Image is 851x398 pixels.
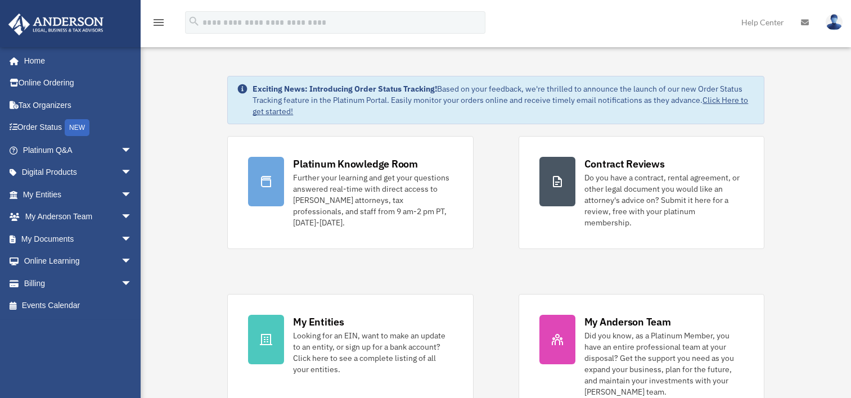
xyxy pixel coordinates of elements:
[8,116,149,139] a: Order StatusNEW
[8,250,149,273] a: Online Learningarrow_drop_down
[8,206,149,228] a: My Anderson Teamarrow_drop_down
[584,330,744,397] div: Did you know, as a Platinum Member, you have an entire professional team at your disposal? Get th...
[8,183,149,206] a: My Entitiesarrow_drop_down
[5,13,107,35] img: Anderson Advisors Platinum Portal
[8,161,149,184] a: Digital Productsarrow_drop_down
[293,315,344,329] div: My Entities
[121,250,143,273] span: arrow_drop_down
[121,206,143,229] span: arrow_drop_down
[293,157,418,171] div: Platinum Knowledge Room
[8,228,149,250] a: My Documentsarrow_drop_down
[188,15,200,28] i: search
[121,183,143,206] span: arrow_drop_down
[121,272,143,295] span: arrow_drop_down
[121,161,143,184] span: arrow_drop_down
[121,139,143,162] span: arrow_drop_down
[293,330,452,375] div: Looking for an EIN, want to make an update to an entity, or sign up for a bank account? Click her...
[65,119,89,136] div: NEW
[8,72,149,94] a: Online Ordering
[293,172,452,228] div: Further your learning and get your questions answered real-time with direct access to [PERSON_NAM...
[253,95,748,116] a: Click Here to get started!
[584,172,744,228] div: Do you have a contract, rental agreement, or other legal document you would like an attorney's ad...
[121,228,143,251] span: arrow_drop_down
[227,136,473,249] a: Platinum Knowledge Room Further your learning and get your questions answered real-time with dire...
[8,272,149,295] a: Billingarrow_drop_down
[253,84,437,94] strong: Exciting News: Introducing Order Status Tracking!
[8,49,143,72] a: Home
[584,315,671,329] div: My Anderson Team
[519,136,764,249] a: Contract Reviews Do you have a contract, rental agreement, or other legal document you would like...
[152,20,165,29] a: menu
[584,157,665,171] div: Contract Reviews
[253,83,754,117] div: Based on your feedback, we're thrilled to announce the launch of our new Order Status Tracking fe...
[826,14,843,30] img: User Pic
[152,16,165,29] i: menu
[8,94,149,116] a: Tax Organizers
[8,295,149,317] a: Events Calendar
[8,139,149,161] a: Platinum Q&Aarrow_drop_down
